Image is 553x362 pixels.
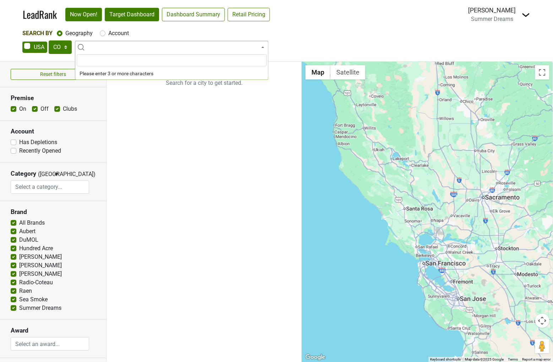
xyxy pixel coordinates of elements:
p: Search for a city to get started. [107,62,302,104]
label: Raen [19,287,32,295]
button: Show street map [305,65,330,79]
label: Account [108,29,129,38]
span: Map data ©2025 Google [465,357,504,361]
input: Select an award... [11,337,89,351]
a: Terms (opens in new tab) [508,357,518,361]
h3: Award [11,327,96,334]
span: ▼ [54,171,59,177]
label: Geography [65,29,93,38]
label: On [19,105,26,113]
button: Keyboard shortcuts [430,357,461,362]
h3: Category [11,170,36,177]
h3: Brand [11,208,96,216]
h3: Account [11,128,96,135]
a: Target Dashboard [105,8,159,21]
label: [PERSON_NAME] [19,270,62,278]
a: Open this area in Google Maps (opens a new window) [304,353,327,362]
span: Summer Dreams [471,16,514,22]
a: Report a map error [522,357,551,361]
label: Hundred Acre [19,244,53,253]
label: Clubs [63,105,77,113]
label: Summer Dreams [19,304,61,312]
label: Recently Opened [19,147,61,155]
label: Sea Smoke [19,295,48,304]
img: Dropdown Menu [522,11,530,19]
button: Map camera controls [535,314,549,328]
label: [PERSON_NAME] [19,261,62,270]
a: LeadRank [23,7,57,22]
input: Select a category... [11,180,89,194]
label: Off [40,105,49,113]
a: Dashboard Summary [162,8,225,21]
span: Search By [22,30,53,37]
label: Radio-Coteau [19,278,53,287]
li: Please enter 3 or more characters [75,68,268,79]
span: ([GEOGRAPHIC_DATA]) [38,170,52,180]
h3: Premise [11,94,96,102]
a: Now Open! [65,8,102,21]
label: All Brands [19,219,45,227]
div: [PERSON_NAME] [468,6,516,15]
label: Aubert [19,227,36,236]
button: Reset filters [11,69,96,80]
button: Show satellite imagery [330,65,365,79]
button: Toggle fullscreen view [535,65,549,79]
label: Has Depletions [19,138,57,147]
label: DuMOL [19,236,38,244]
label: [PERSON_NAME] [19,253,62,261]
img: Google [304,353,327,362]
a: Retail Pricing [228,8,270,21]
button: Drag Pegman onto the map to open Street View [535,339,549,353]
